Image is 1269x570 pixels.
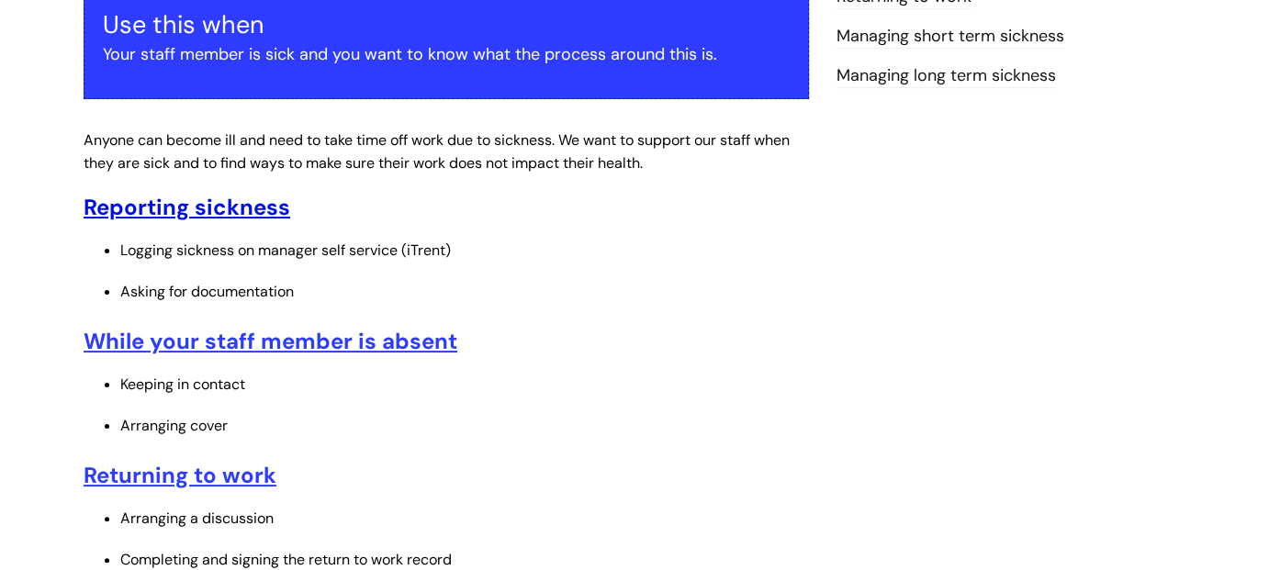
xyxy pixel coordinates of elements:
[837,25,1064,49] a: Managing short term sickness
[84,130,790,173] span: Anyone can become ill and need to take time off work due to sickness. We want to support our staf...
[120,416,228,435] span: Arranging cover
[84,461,276,489] a: Returning to work
[120,509,274,528] span: Arranging a discussion
[84,193,290,221] a: Reporting sickness
[120,550,452,569] span: Completing and signing the return to work record
[103,39,790,69] p: Your staff member is sick and you want to know what the process around this is.
[120,240,451,260] span: Logging sickness on manager self service (iTrent)
[84,327,457,355] a: While your staff member is absent
[120,282,294,301] span: Asking for documentation
[103,10,790,39] h3: Use this when
[837,64,1056,88] a: Managing long term sickness
[120,374,245,394] span: Keeping in contact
